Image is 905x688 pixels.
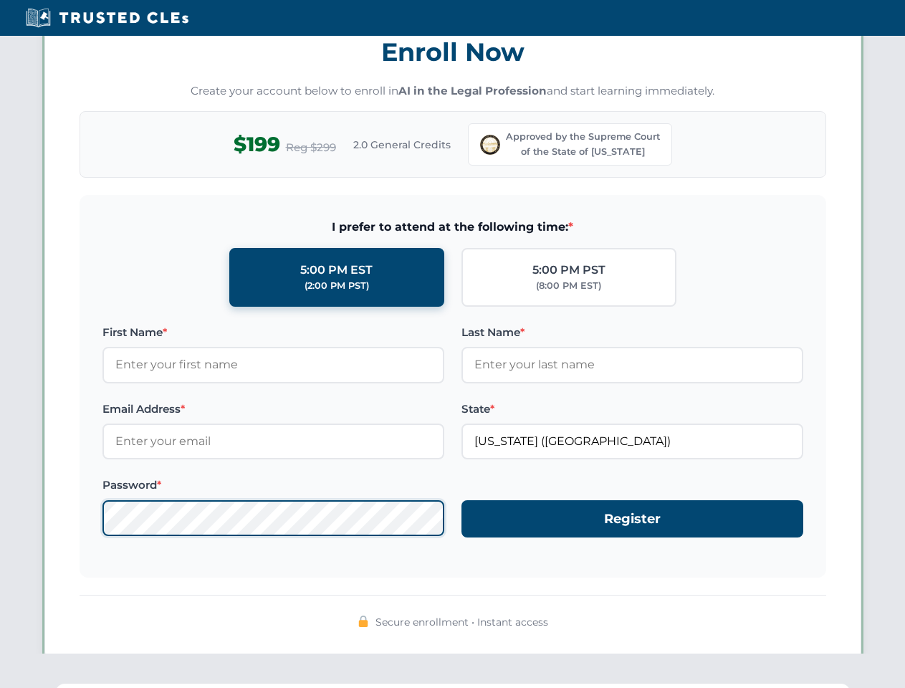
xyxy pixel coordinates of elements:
[461,401,803,418] label: State
[353,137,451,153] span: 2.0 General Credits
[102,477,444,494] label: Password
[536,279,601,293] div: (8:00 PM EST)
[480,135,500,155] img: Supreme Court of Ohio
[102,424,444,459] input: Enter your email
[21,7,193,29] img: Trusted CLEs
[305,279,369,293] div: (2:00 PM PST)
[461,347,803,383] input: Enter your last name
[461,424,803,459] input: Ohio (OH)
[300,261,373,279] div: 5:00 PM EST
[102,401,444,418] label: Email Address
[398,84,547,97] strong: AI in the Legal Profession
[506,130,660,159] span: Approved by the Supreme Court of the State of [US_STATE]
[532,261,605,279] div: 5:00 PM PST
[286,139,336,156] span: Reg $299
[234,128,280,161] span: $199
[461,324,803,341] label: Last Name
[102,218,803,236] span: I prefer to attend at the following time:
[80,83,826,100] p: Create your account below to enroll in and start learning immediately.
[375,614,548,630] span: Secure enrollment • Instant access
[102,324,444,341] label: First Name
[80,29,826,75] h3: Enroll Now
[102,347,444,383] input: Enter your first name
[461,500,803,538] button: Register
[358,616,369,627] img: 🔒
